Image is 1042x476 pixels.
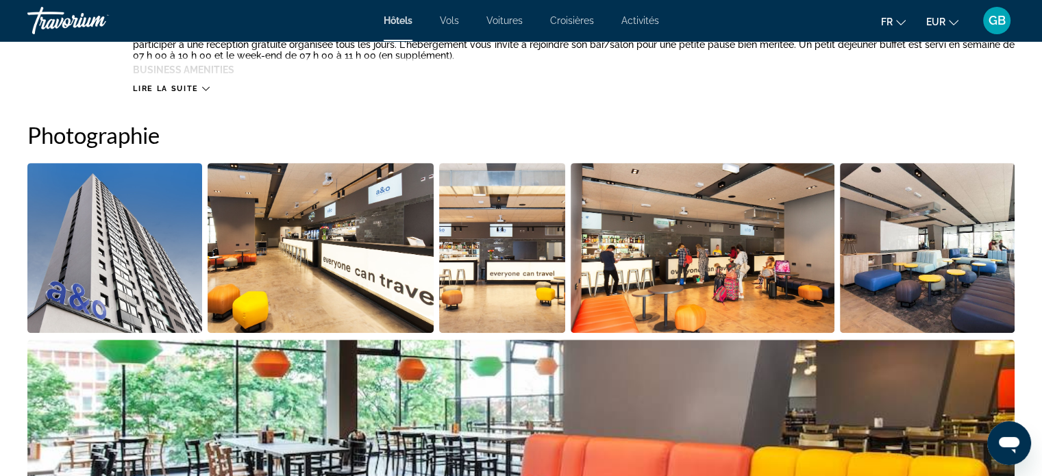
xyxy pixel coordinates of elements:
[133,84,209,94] button: Lire la suite
[27,3,164,38] a: Travorium
[926,12,958,32] button: Change currency
[208,162,434,334] button: Open full-screen image slider
[571,162,834,334] button: Open full-screen image slider
[881,16,893,27] span: fr
[881,12,906,32] button: Change language
[27,162,202,334] button: Open full-screen image slider
[550,15,594,26] a: Croisières
[840,162,1015,334] button: Open full-screen image slider
[440,15,459,26] a: Vols
[384,15,412,26] a: Hôtels
[133,84,198,93] span: Lire la suite
[27,121,1015,149] h2: Photographie
[979,6,1015,35] button: User Menu
[439,162,566,334] button: Open full-screen image slider
[133,28,1015,61] p: Pour combler tous vos petits creux, a&o Prague Rhea vous propose un snack bar/épicerie fine. Pour...
[486,15,523,26] a: Voitures
[987,421,1031,465] iframe: Bouton de lancement de la fenêtre de messagerie
[621,15,659,26] a: Activités
[989,14,1006,27] span: GB
[926,16,945,27] span: EUR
